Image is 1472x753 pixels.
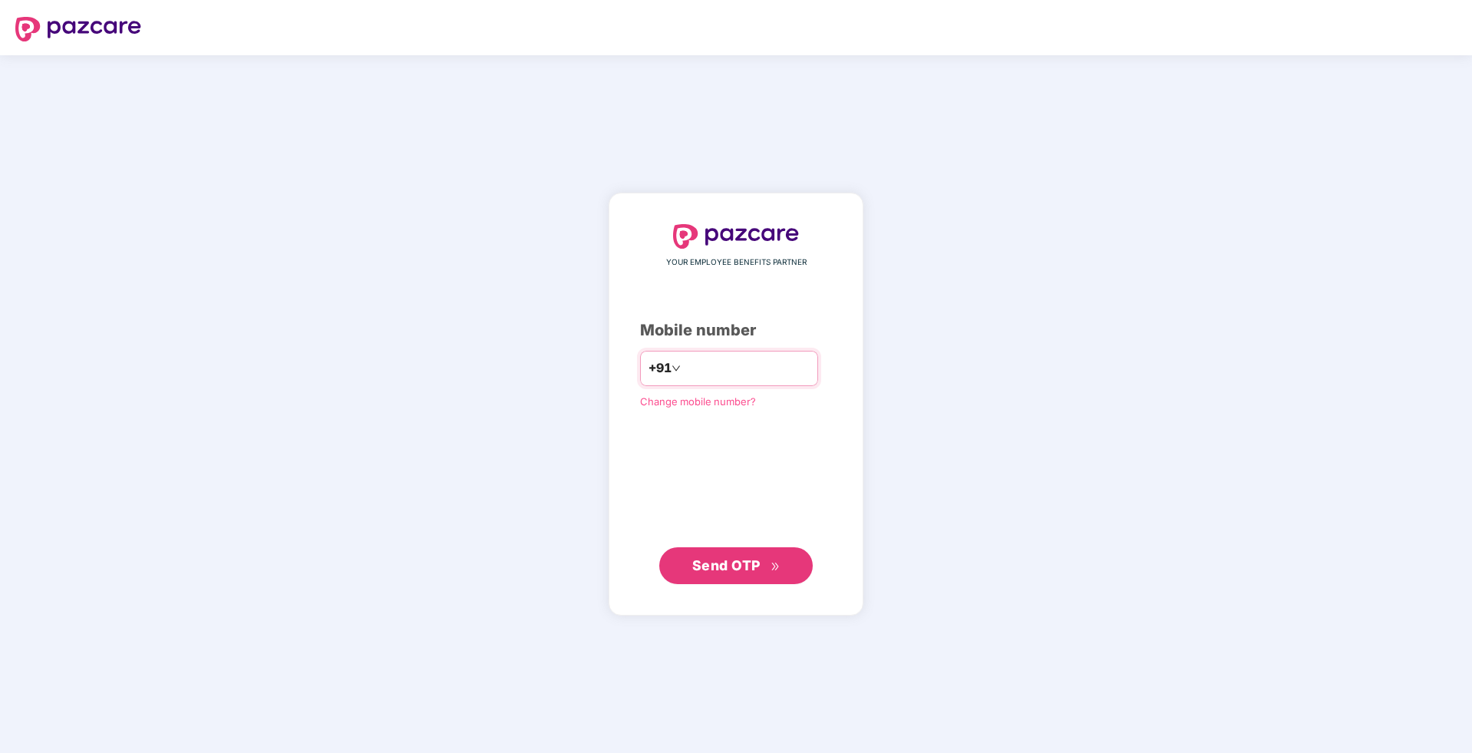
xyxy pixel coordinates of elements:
img: logo [673,224,799,249]
img: logo [15,17,141,41]
span: double-right [771,562,781,572]
a: Change mobile number? [640,395,756,408]
span: Send OTP [692,557,761,573]
span: down [672,364,681,373]
span: +91 [649,358,672,378]
div: Mobile number [640,319,832,342]
span: YOUR EMPLOYEE BENEFITS PARTNER [666,256,807,269]
button: Send OTPdouble-right [659,547,813,584]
